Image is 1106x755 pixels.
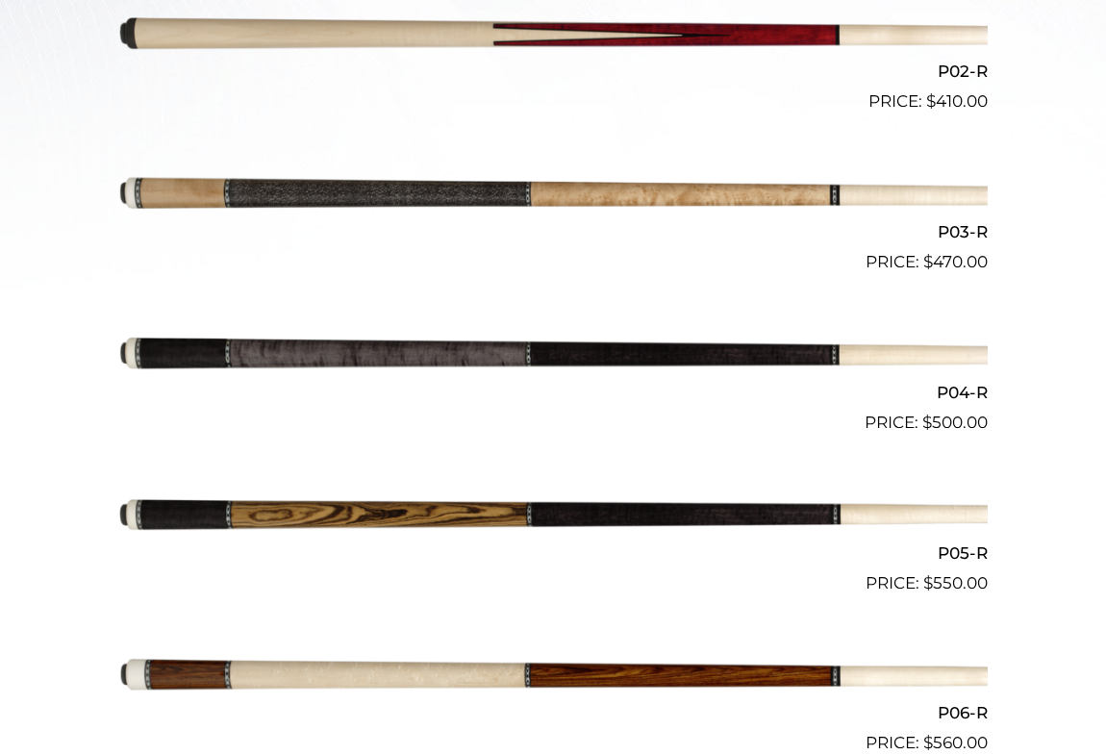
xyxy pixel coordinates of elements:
span: $ [926,91,936,111]
span: $ [923,733,933,752]
img: P06-R [118,604,988,748]
a: P03-R $470.00 [118,122,988,274]
bdi: 470.00 [923,252,988,271]
span: $ [923,252,933,271]
bdi: 410.00 [926,91,988,111]
a: P05-R $550.00 [118,443,988,595]
span: $ [923,573,933,592]
span: $ [922,413,932,432]
a: P04-R $500.00 [118,283,988,435]
bdi: 500.00 [922,413,988,432]
bdi: 560.00 [923,733,988,752]
img: P04-R [118,283,988,427]
bdi: 550.00 [923,573,988,592]
img: P03-R [118,122,988,266]
img: P05-R [118,443,988,588]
